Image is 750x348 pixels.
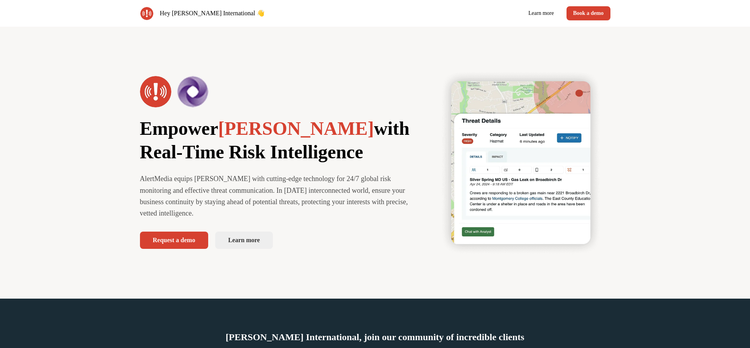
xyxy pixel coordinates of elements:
[140,173,410,219] p: AlertMedia equips [PERSON_NAME] with cutting-edge technology for 24/7 global risk monitoring and ...
[160,9,265,18] p: Hey [PERSON_NAME] International 👋
[522,6,560,20] a: Learn more
[567,6,610,20] button: Book a demo
[218,118,374,139] span: [PERSON_NAME]
[140,232,208,249] button: Request a demo
[226,330,525,344] p: [PERSON_NAME] International, join our community of incredible clients
[140,117,410,164] p: Empower with Real-Time Risk Intelligence
[215,232,273,249] a: Learn more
